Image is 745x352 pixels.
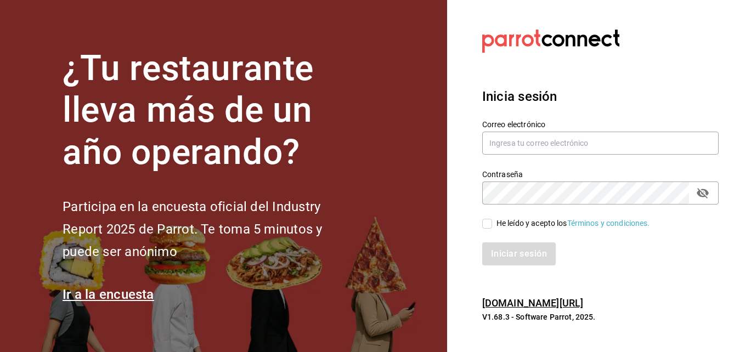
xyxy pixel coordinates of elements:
h2: Participa en la encuesta oficial del Industry Report 2025 de Parrot. Te toma 5 minutos y puede se... [63,196,359,263]
a: [DOMAIN_NAME][URL] [482,297,583,309]
label: Correo electrónico [482,120,719,128]
div: He leído y acepto los [496,218,650,229]
button: Campo de contraseña [693,184,712,202]
a: Ir a la encuesta [63,287,154,302]
input: Ingresa tu correo electrónico [482,132,719,155]
label: Contraseña [482,170,719,178]
h1: ¿Tu restaurante lleva más de un año operando? [63,48,359,174]
p: V1.68.3 - Software Parrot, 2025. [482,311,719,322]
h3: Inicia sesión [482,87,719,106]
a: Términos y condiciones. [567,219,650,228]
